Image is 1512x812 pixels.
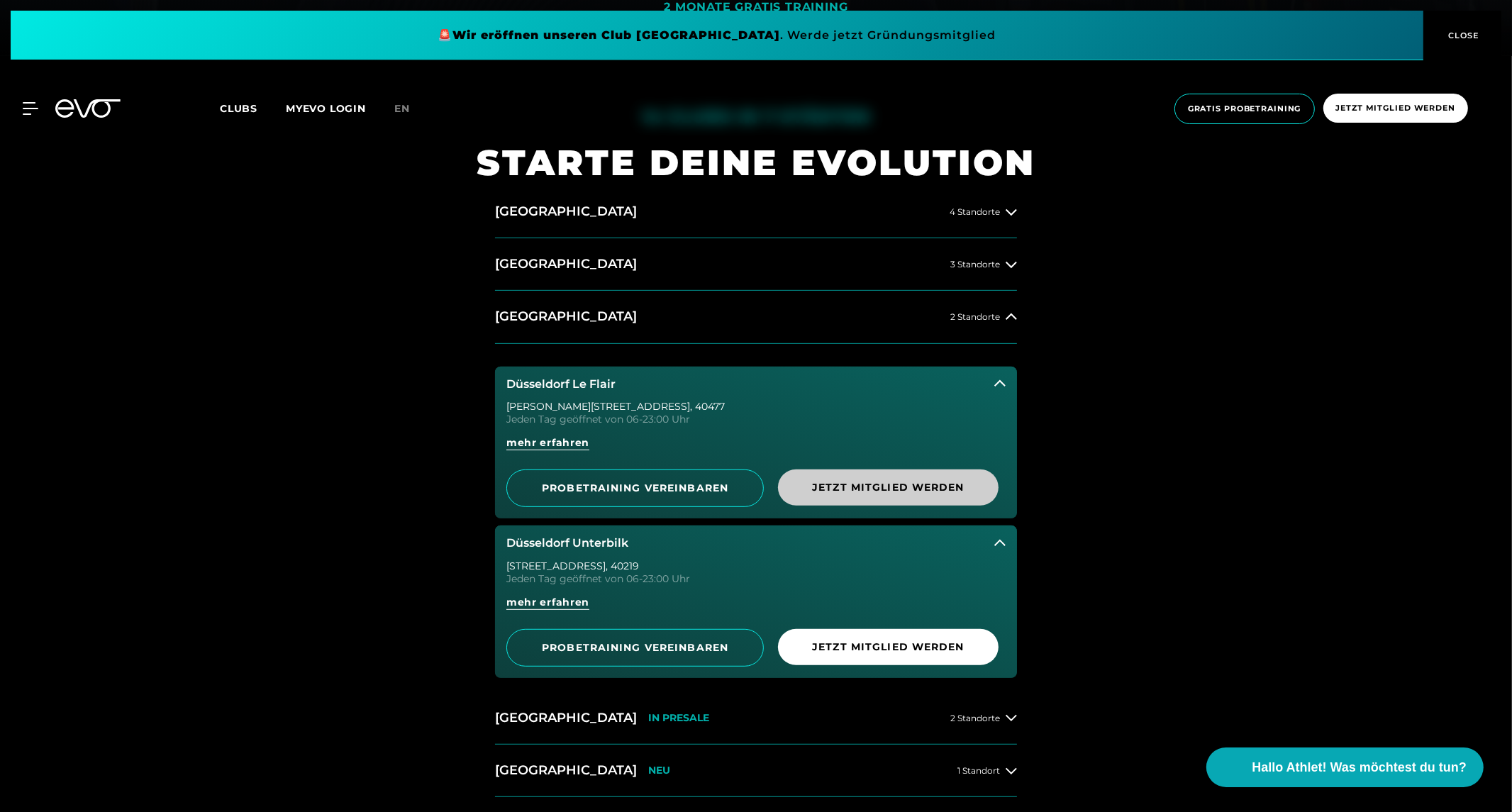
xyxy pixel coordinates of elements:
span: Hallo Athlet! Was möchtest du tun? [1252,758,1467,777]
button: [GEOGRAPHIC_DATA]4 Standorte [495,186,1017,238]
span: PROBETRAINING VEREINBAREN [541,481,729,496]
a: Jetzt Mitglied werden [778,469,1006,507]
button: Düsseldorf Le Flair [495,367,1017,402]
span: Jetzt Mitglied werden [812,480,965,495]
button: [GEOGRAPHIC_DATA]NEU1 Standort [495,745,1017,797]
button: [GEOGRAPHIC_DATA]3 Standorte [495,238,1017,291]
button: Hallo Athlet! Was möchtest du tun? [1206,747,1484,787]
a: en [394,101,427,117]
h1: STARTE DEINE EVOLUTION [477,140,1035,186]
p: NEU [648,764,670,777]
span: en [394,102,410,115]
span: Gratis Probetraining [1188,103,1301,115]
span: Jetzt Mitglied werden [812,640,965,655]
h2: [GEOGRAPHIC_DATA] [495,709,637,727]
a: Clubs [220,101,286,115]
span: 4 Standorte [950,207,1000,216]
span: 3 Standorte [950,260,1000,269]
span: mehr erfahren [506,435,589,450]
a: mehr erfahren [506,595,1006,621]
span: Jetzt Mitglied werden [1336,102,1455,114]
span: 1 Standort [957,766,1000,775]
button: [GEOGRAPHIC_DATA]IN PRESALE2 Standorte [495,692,1017,745]
div: [STREET_ADDRESS] , 40219 [506,561,1006,571]
a: MYEVO LOGIN [286,102,366,115]
button: CLOSE [1423,11,1501,60]
span: Clubs [220,102,257,115]
a: Gratis Probetraining [1170,94,1319,124]
span: 2 Standorte [950,312,1000,321]
span: mehr erfahren [506,595,589,610]
div: Jeden Tag geöffnet von 06-23:00 Uhr [506,574,1006,584]
h2: [GEOGRAPHIC_DATA] [495,255,637,273]
span: PROBETRAINING VEREINBAREN [541,640,729,655]
div: [PERSON_NAME][STREET_ADDRESS] , 40477 [506,401,1006,411]
a: Jetzt Mitglied werden [1319,94,1472,124]
button: Düsseldorf Unterbilk [495,525,1017,561]
span: 2 Standorte [950,713,1000,723]
button: [GEOGRAPHIC_DATA]2 Standorte [495,291,1017,343]
span: CLOSE [1445,29,1480,42]
h2: [GEOGRAPHIC_DATA] [495,308,637,326]
a: PROBETRAINING VEREINBAREN [506,469,764,507]
h3: Düsseldorf Unterbilk [506,537,628,550]
p: IN PRESALE [648,712,709,724]
h2: [GEOGRAPHIC_DATA] [495,762,637,779]
h2: [GEOGRAPHIC_DATA] [495,203,637,221]
a: PROBETRAINING VEREINBAREN [506,629,764,667]
a: Jetzt Mitglied werden [778,629,1006,667]
h3: Düsseldorf Le Flair [506,378,616,391]
div: Jeden Tag geöffnet von 06-23:00 Uhr [506,414,1006,424]
a: mehr erfahren [506,435,1006,461]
